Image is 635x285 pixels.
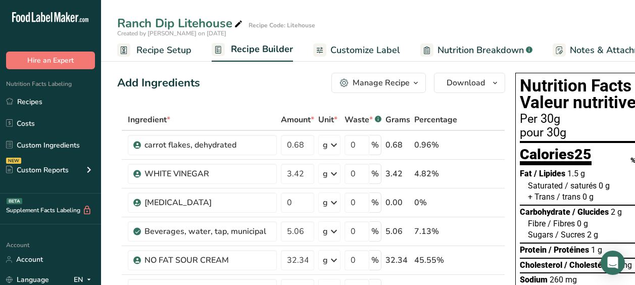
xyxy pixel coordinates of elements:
[318,114,337,126] span: Unit
[331,73,426,93] button: Manage Recipe
[117,39,191,62] a: Recipe Setup
[601,251,625,275] div: Open Intercom Messenger
[520,207,570,217] span: Carbohydrate
[534,169,565,178] span: / Lipides
[437,43,524,57] span: Nutrition Breakdown
[434,73,505,93] button: Download
[345,114,381,126] div: Waste
[117,75,200,91] div: Add Ingredients
[582,192,594,202] span: 0 g
[528,219,546,228] span: Fibre
[555,230,585,240] span: / Sucres
[323,225,328,238] div: g
[249,21,315,30] div: Recipe Code: Litehouse
[7,198,22,204] div: BETA
[420,39,532,62] a: Nutrition Breakdown
[528,192,555,202] span: + Trans
[385,114,410,126] span: Grams
[323,254,328,266] div: g
[323,168,328,180] div: g
[385,168,410,180] div: 3.42
[565,181,597,191] span: / saturés
[385,139,410,151] div: 0.68
[231,42,293,56] span: Recipe Builder
[323,197,328,209] div: g
[323,139,328,151] div: g
[144,168,271,180] div: WHITE VINEGAR
[414,197,457,209] div: 0%
[577,219,588,228] span: 0 g
[144,254,271,266] div: NO FAT SOUR CREAM
[385,225,410,238] div: 5.06
[117,29,226,37] span: Created by [PERSON_NAME] on [DATE]
[528,230,553,240] span: Sugars
[549,245,589,255] span: / Protéines
[144,197,271,209] div: [MEDICAL_DATA]
[520,260,562,270] span: Cholesterol
[330,43,400,57] span: Customize Label
[520,245,547,255] span: Protein
[599,181,610,191] span: 0 g
[548,219,575,228] span: / Fibres
[567,169,585,178] span: 1.5 g
[611,207,622,217] span: 2 g
[6,52,95,69] button: Hire an Expert
[6,158,21,164] div: NEW
[520,169,532,178] span: Fat
[520,275,548,284] span: Sodium
[528,181,563,191] span: Saturated
[128,114,170,126] span: Ingredient
[414,254,457,266] div: 45.55%
[591,245,602,255] span: 1 g
[414,168,457,180] div: 4.82%
[574,146,592,163] span: 25
[414,114,457,126] span: Percentage
[136,43,191,57] span: Recipe Setup
[447,77,485,89] span: Download
[385,254,410,266] div: 32.34
[557,192,580,202] span: / trans
[144,225,271,238] div: Beverages, water, tap, municipal
[520,147,592,166] div: Calories
[414,225,457,238] div: 7.13%
[281,114,314,126] span: Amount
[564,260,612,270] span: / Cholestérol
[385,197,410,209] div: 0.00
[313,39,400,62] a: Customize Label
[414,139,457,151] div: 0.96%
[572,207,609,217] span: / Glucides
[550,275,577,284] span: 260 mg
[117,14,245,32] div: Ranch Dip Litehouse
[144,139,271,151] div: carrot flakes, dehydrated
[212,38,293,62] a: Recipe Builder
[587,230,598,240] span: 2 g
[6,165,69,175] div: Custom Reports
[353,77,410,89] div: Manage Recipe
